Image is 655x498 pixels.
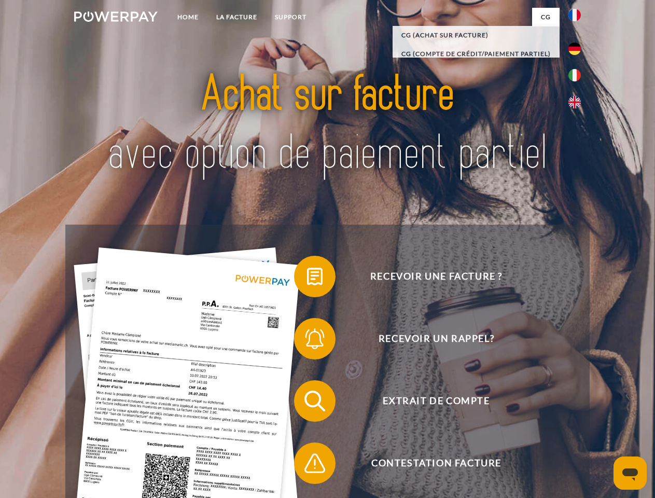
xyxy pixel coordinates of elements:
[169,8,207,26] a: Home
[568,69,581,81] img: it
[568,9,581,21] img: fr
[309,380,563,422] span: Extrait de compte
[207,8,266,26] a: LA FACTURE
[302,264,328,289] img: qb_bill.svg
[294,442,564,484] button: Contestation Facture
[302,388,328,414] img: qb_search.svg
[309,256,563,297] span: Recevoir une facture ?
[266,8,315,26] a: Support
[302,326,328,352] img: qb_bell.svg
[568,43,581,55] img: de
[393,45,560,63] a: CG (Compte de crédit/paiement partiel)
[614,457,647,490] iframe: Bouton de lancement de la fenêtre de messagerie
[532,8,560,26] a: CG
[294,380,564,422] button: Extrait de compte
[393,26,560,45] a: CG (achat sur facture)
[74,11,158,22] img: logo-powerpay-white.svg
[309,442,563,484] span: Contestation Facture
[302,450,328,476] img: qb_warning.svg
[294,256,564,297] button: Recevoir une facture ?
[309,318,563,359] span: Recevoir un rappel?
[99,50,556,199] img: title-powerpay_fr.svg
[294,318,564,359] button: Recevoir un rappel?
[568,96,581,108] img: en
